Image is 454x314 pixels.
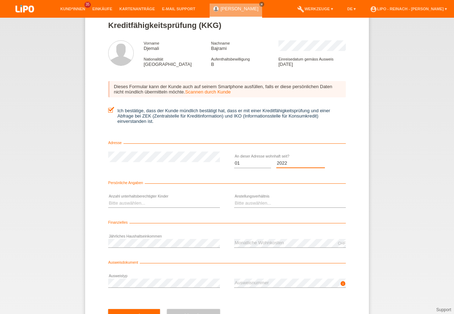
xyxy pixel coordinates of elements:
div: Bajrami [211,40,278,51]
a: info [340,283,346,287]
a: account_circleLIPO - Reinach - [PERSON_NAME] ▾ [366,7,450,11]
div: CHF [338,241,346,245]
span: Nationalität [144,57,163,61]
span: Vorname [144,41,159,45]
div: [DATE] [278,56,346,67]
div: [GEOGRAPHIC_DATA] [144,56,211,67]
span: Nachname [211,41,230,45]
span: Ausweisdokument [108,261,140,264]
a: DE ▾ [344,7,359,11]
span: Persönliche Angaben [108,181,145,185]
a: close [259,2,264,7]
a: Kund*innen [57,7,89,11]
a: Kartenanträge [116,7,159,11]
a: buildWerkzeuge ▾ [294,7,337,11]
h1: Kreditfähigkeitsprüfung (KKG) [108,21,346,30]
a: Einkäufe [89,7,116,11]
i: info [340,281,346,286]
div: Dieses Formular kann der Kunde auch auf seinem Smartphone ausfüllen, falls er diese persönlichen ... [108,81,346,97]
i: account_circle [370,6,377,13]
span: Finanzielles [108,221,129,224]
span: Adresse [108,141,123,145]
a: Scannen durch Kunde [185,89,231,95]
span: 35 [84,2,91,8]
a: E-Mail Support [159,7,199,11]
a: [PERSON_NAME] [221,6,259,11]
i: build [297,6,304,13]
div: B [211,56,278,67]
i: close [260,2,264,6]
label: Ich bestätige, dass der Kunde mündlich bestätigt hat, dass er mit einer Kreditfähigkeitsprüfung u... [108,108,346,124]
span: Aufenthaltsbewilligung [211,57,250,61]
span: Einreisedatum gemäss Ausweis [278,57,333,61]
div: Djemali [144,40,211,51]
a: Support [436,307,451,312]
a: LIPO pay [7,15,43,20]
